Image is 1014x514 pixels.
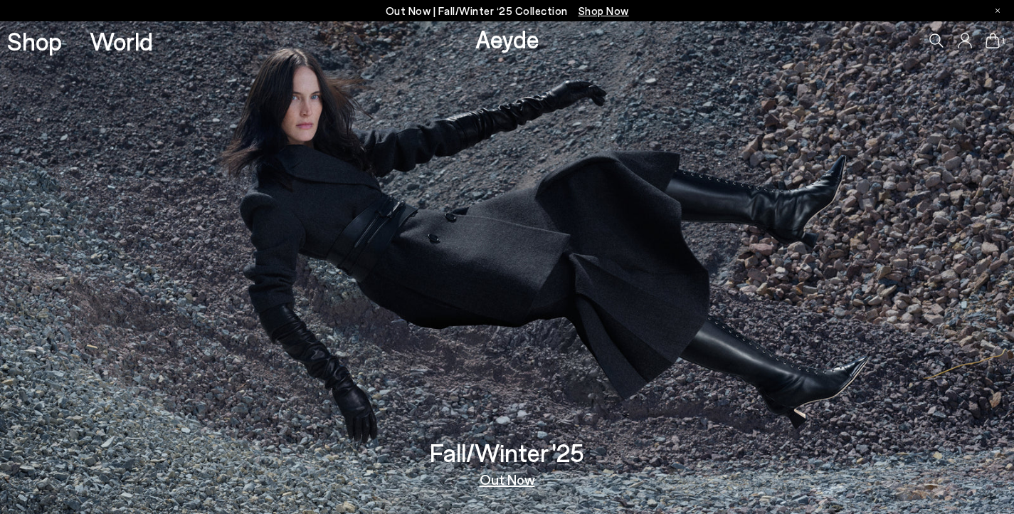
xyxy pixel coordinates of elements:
p: Out Now | Fall/Winter ‘25 Collection [386,2,629,20]
span: 1 [1000,37,1007,45]
span: Navigate to /collections/new-in [579,4,629,17]
a: Aeyde [475,23,539,53]
a: Shop [7,28,62,53]
a: Out Now [480,472,535,486]
h3: Fall/Winter '25 [430,440,584,465]
a: 1 [986,33,1000,48]
a: World [90,28,153,53]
